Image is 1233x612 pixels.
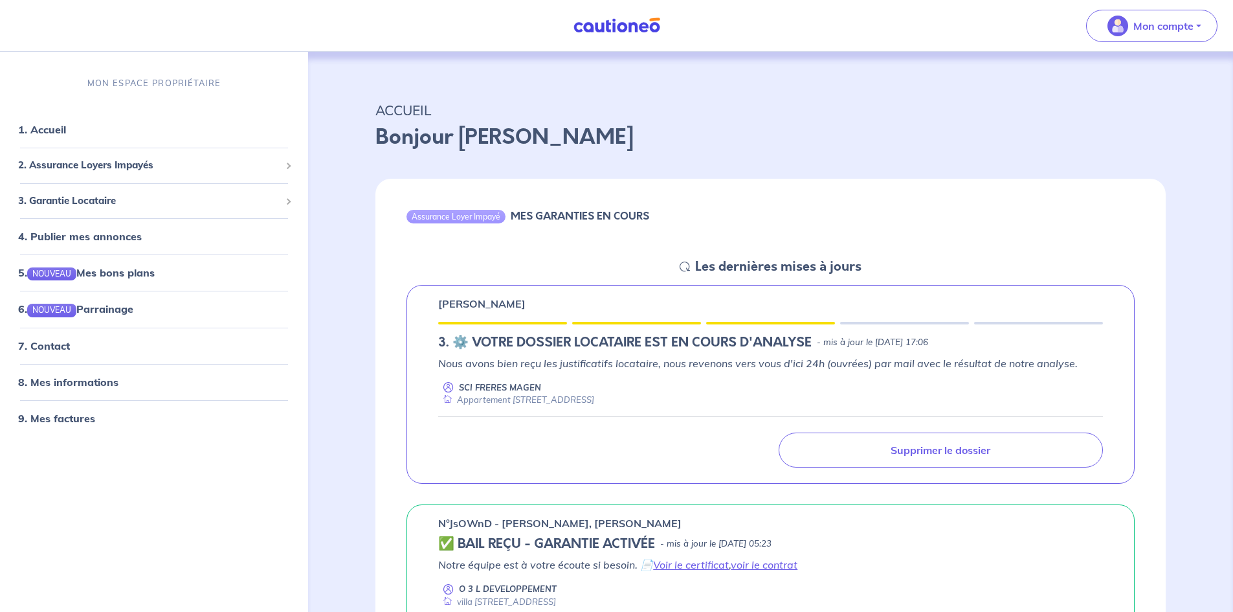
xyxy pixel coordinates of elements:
[438,394,594,406] div: Appartement [STREET_ADDRESS]
[5,153,303,178] div: 2. Assurance Loyers Impayés
[18,158,280,173] span: 2. Assurance Loyers Impayés
[438,356,1103,371] p: Nous avons bien reçu les justificatifs locataire, nous revenons vers vous d'ici 24h (ouvrées) par...
[779,433,1103,468] a: Supprimer le dossier
[511,210,649,222] h6: MES GARANTIES EN COURS
[18,375,118,388] a: 8. Mes informations
[438,536,655,552] h5: ✅ BAIL REÇU - GARANTIE ACTIVÉE
[5,117,303,142] div: 1. Accueil
[18,339,70,352] a: 7. Contact
[406,210,505,223] div: Assurance Loyer Impayé
[731,558,797,571] a: voir le contrat
[660,538,772,550] p: - mis à jour le [DATE] 05:23
[438,536,1103,552] div: state: CONTRACT-VALIDATED, Context: NEW,MAYBE-CERTIFICATE,COLOCATION,LESSOR-DOCUMENTS
[438,557,1103,572] p: Notre équipe est à votre écoute si besoin. 📄 ,
[695,259,861,275] h5: Les dernières mises à jours
[375,98,1166,122] p: ACCUEIL
[18,230,142,243] a: 4. Publier mes annonces
[5,332,303,358] div: 7. Contact
[438,335,1103,350] div: state: DOCUMENTS-TO-EVALUATE, Context: NEW,CHOOSE-CERTIFICATE,ALONE,LESSOR-DOCUMENTS
[18,411,95,424] a: 9. Mes factures
[5,188,303,213] div: 3. Garantie Locataire
[438,335,812,350] h5: 3.︎ ⚙️ VOTRE DOSSIER LOCATAIRE EST EN COURS D'ANALYSE
[891,444,990,457] p: Supprimer le dossier
[5,223,303,249] div: 4. Publier mes annonces
[438,596,556,608] div: villa [STREET_ADDRESS]
[375,122,1166,153] p: Bonjour [PERSON_NAME]
[1086,10,1217,42] button: illu_account_valid_menu.svgMon compte
[5,260,303,286] div: 5.NOUVEAUMes bons plans
[5,296,303,322] div: 6.NOUVEAUParrainage
[5,368,303,394] div: 8. Mes informations
[459,381,541,394] p: SCI FRERES MAGEN
[438,296,526,312] p: [PERSON_NAME]
[18,266,155,279] a: 5.NOUVEAUMes bons plans
[87,77,221,89] p: MON ESPACE PROPRIÉTAIRE
[18,193,280,208] span: 3. Garantie Locataire
[438,516,682,531] p: n°JsOWnD - [PERSON_NAME], [PERSON_NAME]
[653,558,729,571] a: Voir le certificat
[1107,16,1128,36] img: illu_account_valid_menu.svg
[459,583,557,595] p: O 3 L DEVELOPPEMENT
[5,405,303,431] div: 9. Mes factures
[1133,18,1194,34] p: Mon compte
[817,336,928,349] p: - mis à jour le [DATE] 17:06
[18,123,66,136] a: 1. Accueil
[18,302,133,315] a: 6.NOUVEAUParrainage
[568,17,665,34] img: Cautioneo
